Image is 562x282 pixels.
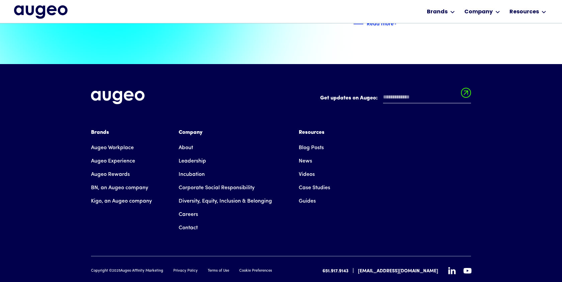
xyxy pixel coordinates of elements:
a: Videos [299,168,315,181]
div: Copyright © Augeo Affinity Marketing [91,268,163,274]
a: Augeo Rewards [91,168,130,181]
a: Case Studies [299,181,330,195]
a: [EMAIL_ADDRESS][DOMAIN_NAME] [358,268,438,275]
div: Brands [427,8,448,16]
a: Diversity, Equity, Inclusion & Belonging [179,195,272,208]
img: Blue decorative line [353,20,363,28]
a: Augeo Workplace [91,141,134,155]
div: Resources [299,128,330,136]
a: Corporate Social Responsibility [179,181,255,195]
input: Submit [461,88,471,102]
div: Company [464,8,493,16]
a: Terms of Use [208,268,229,274]
div: Brands [91,128,152,136]
a: Kigo, an Augeo company [91,195,152,208]
span: 2025 [112,269,120,273]
div: | [353,267,354,275]
a: Careers [179,208,198,221]
a: News [299,155,312,168]
img: Augeo's full logo in white. [91,91,145,104]
a: About [179,141,193,155]
a: BN, an Augeo company [91,181,148,195]
a: Cookie Preferences [239,268,272,274]
a: Contact [179,221,198,235]
div: Company [179,128,272,136]
label: Get updates on Augeo: [320,94,378,102]
a: Guides [299,195,316,208]
a: Leadership [179,155,206,168]
img: Blue text arrow [394,20,404,28]
a: Blog Posts [299,141,324,155]
a: Augeo Experience [91,155,135,168]
form: Email Form [320,91,471,107]
a: 651.917.9143 [322,268,349,275]
div: Resources [509,8,539,16]
a: home [14,5,68,19]
a: Incubation [179,168,205,181]
a: Privacy Policy [173,268,198,274]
